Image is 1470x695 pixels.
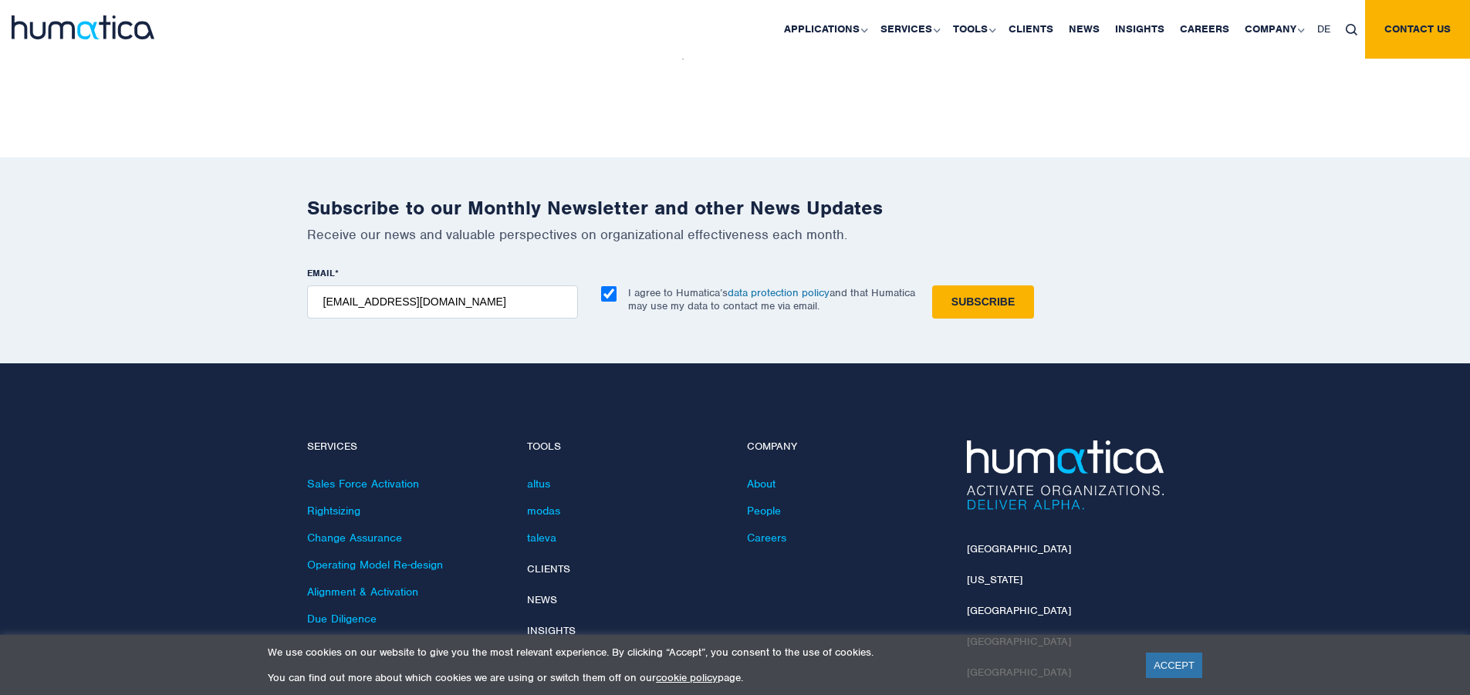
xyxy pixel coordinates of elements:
[601,286,617,302] input: I agree to Humatica’sdata protection policyand that Humatica may use my data to contact me via em...
[967,573,1022,586] a: [US_STATE]
[527,562,570,575] a: Clients
[268,646,1127,659] p: We use cookies on our website to give you the most relevant experience. By clicking “Accept”, you...
[527,504,560,518] a: modas
[747,477,776,491] a: About
[307,226,1164,243] p: Receive our news and valuable perspectives on organizational effectiveness each month.
[932,285,1034,319] input: Subscribe
[307,585,418,599] a: Alignment & Activation
[527,593,557,606] a: News
[1346,24,1357,35] img: search_icon
[747,440,944,454] h4: Company
[967,440,1164,510] img: Humatica
[307,558,443,572] a: Operating Model Re-design
[1317,22,1330,35] span: DE
[728,286,830,299] a: data protection policy
[307,612,377,626] a: Due Diligence
[747,504,781,518] a: People
[628,286,915,312] p: I agree to Humatica’s and that Humatica may use my data to contact me via email.
[656,671,718,684] a: cookie policy
[307,267,335,279] span: EMAIL
[967,542,1071,555] a: [GEOGRAPHIC_DATA]
[967,604,1071,617] a: [GEOGRAPHIC_DATA]
[527,531,556,545] a: taleva
[527,624,576,637] a: Insights
[527,477,550,491] a: altus
[307,477,419,491] a: Sales Force Activation
[268,671,1127,684] p: You can find out more about which cookies we are using or switch them off on our page.
[307,531,402,545] a: Change Assurance
[12,15,154,39] img: logo
[747,531,786,545] a: Careers
[307,504,360,518] a: Rightsizing
[1146,653,1202,678] a: ACCEPT
[307,196,1164,220] h2: Subscribe to our Monthly Newsletter and other News Updates
[307,440,504,454] h4: Services
[307,285,578,319] input: name@company.com
[527,440,724,454] h4: Tools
